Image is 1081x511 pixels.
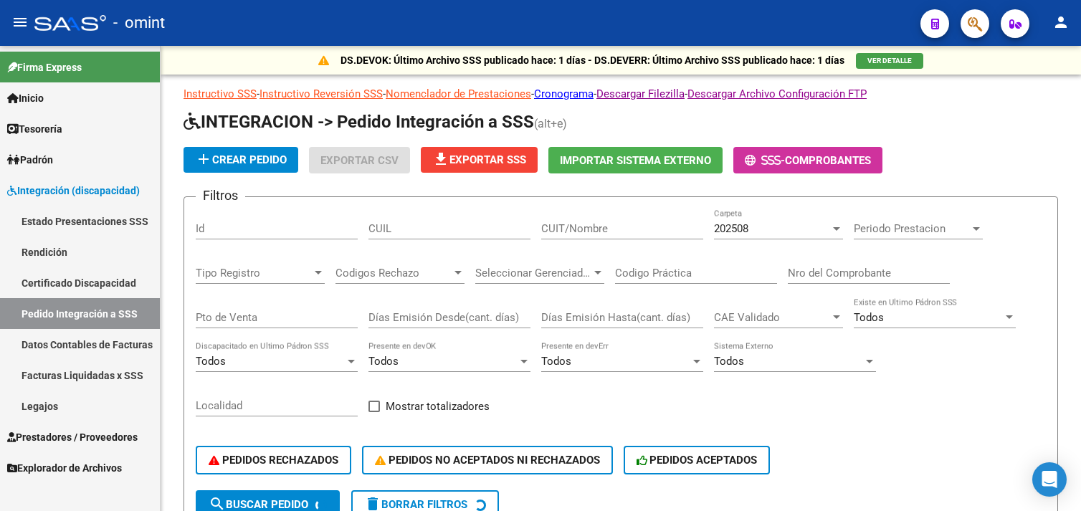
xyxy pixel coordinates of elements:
[7,183,140,199] span: Integración (discapacidad)
[196,267,312,280] span: Tipo Registro
[1052,14,1070,31] mat-icon: person
[1032,462,1067,497] div: Open Intercom Messenger
[714,355,744,368] span: Todos
[195,153,287,166] span: Crear Pedido
[184,147,298,173] button: Crear Pedido
[184,112,534,132] span: INTEGRACION -> Pedido Integración a SSS
[7,59,82,75] span: Firma Express
[341,52,844,68] p: DS.DEVOK: Último Archivo SSS publicado hace: 1 días - DS.DEVERR: Último Archivo SSS publicado hac...
[7,460,122,476] span: Explorador de Archivos
[209,498,308,511] span: Buscar Pedido
[386,87,531,100] a: Nomenclador de Prestaciones
[113,7,165,39] span: - omint
[714,311,830,324] span: CAE Validado
[209,454,338,467] span: PEDIDOS RECHAZADOS
[733,147,882,173] button: -Comprobantes
[375,454,600,467] span: PEDIDOS NO ACEPTADOS NI RECHAZADOS
[7,90,44,106] span: Inicio
[432,151,449,168] mat-icon: file_download
[368,355,399,368] span: Todos
[687,87,867,100] a: Descargar Archivo Configuración FTP
[475,267,591,280] span: Seleccionar Gerenciador
[854,311,884,324] span: Todos
[534,117,567,130] span: (alt+e)
[785,154,871,167] span: Comprobantes
[624,446,771,474] button: PEDIDOS ACEPTADOS
[637,454,758,467] span: PEDIDOS ACEPTADOS
[560,154,711,167] span: Importar Sistema Externo
[854,222,970,235] span: Periodo Prestacion
[714,222,748,235] span: 202508
[856,53,923,69] button: VER DETALLE
[320,154,399,167] span: Exportar CSV
[867,57,912,65] span: VER DETALLE
[196,446,351,474] button: PEDIDOS RECHAZADOS
[541,355,571,368] span: Todos
[386,398,490,415] span: Mostrar totalizadores
[335,267,452,280] span: Codigos Rechazo
[309,147,410,173] button: Exportar CSV
[421,147,538,173] button: Exportar SSS
[195,151,212,168] mat-icon: add
[7,152,53,168] span: Padrón
[196,186,245,206] h3: Filtros
[596,87,685,100] a: Descargar Filezilla
[7,429,138,445] span: Prestadores / Proveedores
[364,498,467,511] span: Borrar Filtros
[7,121,62,137] span: Tesorería
[196,355,226,368] span: Todos
[184,86,1058,102] p: - - - - -
[548,147,723,173] button: Importar Sistema Externo
[184,87,257,100] a: Instructivo SSS
[432,153,526,166] span: Exportar SSS
[745,154,785,167] span: -
[534,87,594,100] a: Cronograma
[259,87,383,100] a: Instructivo Reversión SSS
[11,14,29,31] mat-icon: menu
[362,446,613,474] button: PEDIDOS NO ACEPTADOS NI RECHAZADOS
